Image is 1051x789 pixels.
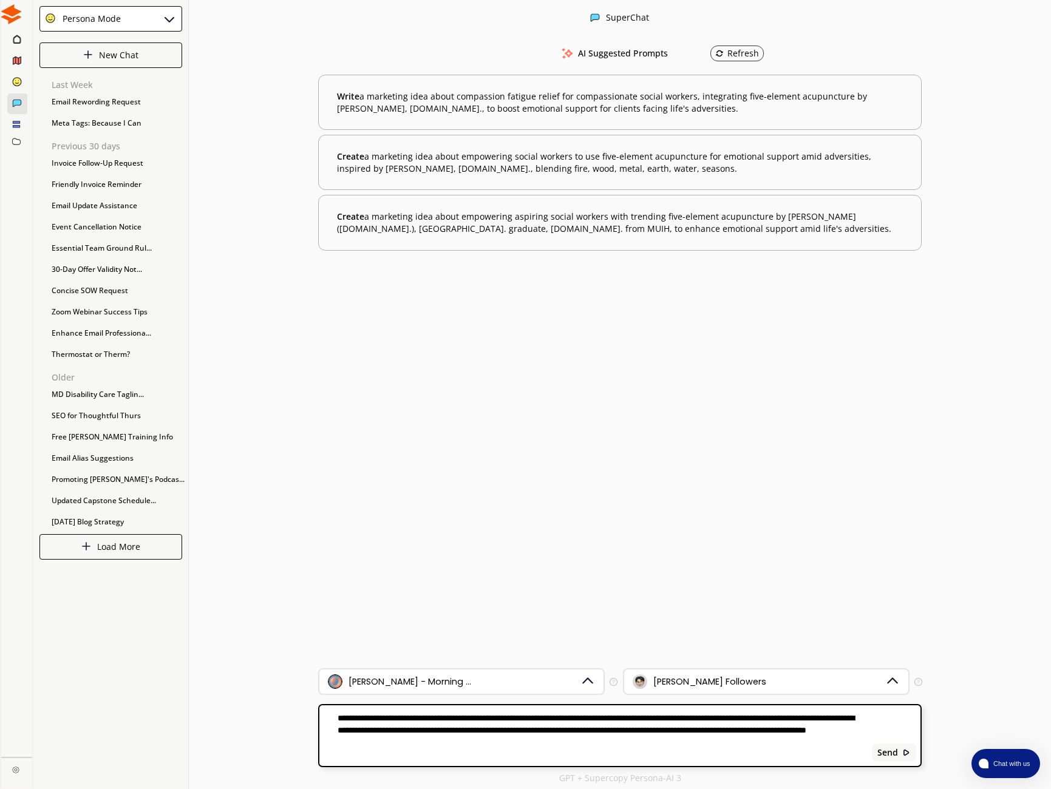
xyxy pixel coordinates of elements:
p: Load More [97,542,140,552]
img: Close [590,13,600,22]
div: Updated Capstone Schedule... [46,492,188,510]
div: Friendly Invoice Reminder [46,175,188,194]
p: Older [52,373,188,382]
div: Email Rewording Request [46,93,188,111]
div: Free [PERSON_NAME] Training Info [46,428,188,446]
div: Concise SOW Request [46,282,188,300]
p: Last Week [52,80,188,90]
div: 30-Day Offer Validity Not... [46,260,188,279]
img: Close [902,748,911,757]
img: Close [83,50,93,59]
img: Tooltip Icon [610,678,617,686]
span: Chat with us [988,759,1033,768]
div: Zoom Webinar Success Tips [46,303,188,321]
img: Close [162,12,177,26]
img: Tooltip Icon [914,678,922,686]
img: Dropdown Icon [884,674,900,689]
div: Promoting [PERSON_NAME]'s Podcas... [46,470,188,489]
img: Close [12,766,19,773]
b: a marketing idea about empowering social workers to use five-element acupuncture for emotional su... [337,151,903,174]
button: atlas-launcher [971,749,1040,778]
div: Refresh [715,49,759,58]
b: a marketing idea about empowering aspiring social workers with trending five-element acupuncture ... [337,211,903,234]
h3: AI Suggested Prompts [578,44,668,63]
a: Close [1,757,32,779]
div: Meta Tags: Because I Can [46,114,188,132]
div: Event Cancellation Notice [46,218,188,236]
p: Previous 30 days [52,141,188,151]
div: Enhance Email Professiona... [46,324,188,342]
img: AI Suggested Prompts [560,48,575,59]
b: Send [877,748,898,757]
div: Email Alias Suggestions [46,449,188,467]
span: Write [337,90,359,102]
div: Thermostat or Therm? [46,345,188,364]
p: New Chat [99,50,138,60]
b: a marketing idea about compassion fatigue relief for compassionate social workers, integrating fi... [337,90,903,114]
img: Close [45,13,56,24]
p: GPT + Supercopy Persona-AI 3 [559,773,681,783]
span: Create [337,151,364,162]
div: Email Update Assistance [46,197,188,215]
img: Close [1,4,21,24]
div: SuperChat [606,13,649,24]
div: [DATE] Blog Strategy [46,513,188,531]
div: Persona Mode [58,14,121,24]
img: Audience Icon [633,674,647,689]
div: [PERSON_NAME] - Morning ... [349,677,471,686]
img: Refresh [715,49,724,58]
img: Close [81,541,91,551]
img: Brand Icon [328,674,342,689]
div: Invoice Follow-Up Request [46,154,188,172]
span: Create [337,211,364,222]
div: [PERSON_NAME] Followers [653,677,766,686]
div: Essential Team Ground Rul... [46,239,188,257]
div: SEO for Thoughtful Thurs [46,407,188,425]
img: Dropdown Icon [579,674,595,689]
div: MD Disability Care Taglin... [46,385,188,404]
